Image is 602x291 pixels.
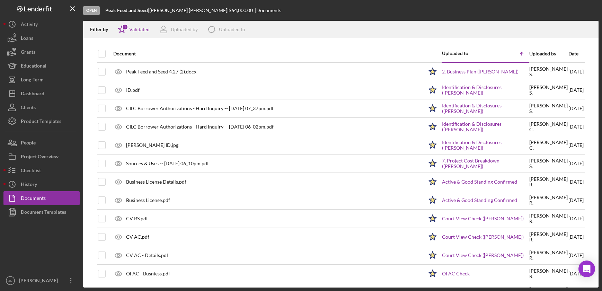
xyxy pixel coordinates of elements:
[3,31,80,45] button: Loans
[21,87,44,102] div: Dashboard
[3,73,80,87] a: Long-Term
[3,177,80,191] button: History
[126,161,209,166] div: Sources & Uses -- [DATE] 06_10pm.pdf
[126,197,170,203] div: Business License.pdf
[568,192,584,209] div: [DATE]
[171,27,198,32] div: Uploaded by
[3,191,80,205] button: Documents
[529,195,568,206] div: [PERSON_NAME] R .
[442,140,529,151] a: Identification & Disclosures ([PERSON_NAME])
[442,85,529,96] a: Identification & Disclosures ([PERSON_NAME])
[568,155,584,172] div: [DATE]
[529,176,568,187] div: [PERSON_NAME] R .
[529,268,568,279] div: [PERSON_NAME] R .
[529,85,568,96] div: [PERSON_NAME] S .
[105,8,149,13] div: |
[442,234,524,240] a: Court View Check ([PERSON_NAME])
[3,136,80,150] button: People
[21,191,46,207] div: Documents
[126,69,196,74] div: Peak Feed and Seed 4.27 (2).docx
[255,8,281,13] div: | Documents
[529,213,568,224] div: [PERSON_NAME] R .
[568,210,584,227] div: [DATE]
[442,216,524,221] a: Court View Check ([PERSON_NAME])
[113,51,423,56] div: Document
[568,173,584,191] div: [DATE]
[8,279,12,283] text: JN
[83,6,100,15] div: Open
[529,103,568,114] div: [PERSON_NAME] S .
[3,59,80,73] button: Educational
[529,158,568,169] div: [PERSON_NAME] S .
[529,121,568,132] div: [PERSON_NAME] C .
[568,136,584,154] div: [DATE]
[126,234,149,240] div: CV AC.pdf
[21,100,36,116] div: Clients
[229,8,255,13] div: $64,000.00
[126,142,178,148] div: [PERSON_NAME] ID.jpg
[21,73,44,88] div: Long-Term
[21,45,35,61] div: Grants
[21,177,37,193] div: History
[3,100,80,114] button: Clients
[126,106,274,111] div: CILC Borrower Authorizations - Hard Inquiry -- [DATE] 07_37pm.pdf
[3,114,80,128] button: Product Templates
[21,205,66,221] div: Document Templates
[442,51,485,56] div: Uploaded to
[21,31,33,47] div: Loans
[129,27,150,32] div: Validated
[126,271,170,276] div: OFAC - Busniess.pdf
[442,158,529,169] a: 7. Project Cost Breakdown ([PERSON_NAME])
[17,274,62,289] div: [PERSON_NAME]
[21,164,41,179] div: Checklist
[442,271,470,276] a: OFAC Check
[3,164,80,177] button: Checklist
[126,87,140,93] div: ID.pdf
[122,24,128,30] div: 1
[3,17,80,31] button: Activity
[568,228,584,246] div: [DATE]
[529,140,568,151] div: [PERSON_NAME] C .
[442,103,529,114] a: Identification & Disclosures ([PERSON_NAME])
[568,100,584,117] div: [DATE]
[568,118,584,135] div: [DATE]
[568,63,584,81] div: [DATE]
[529,66,568,77] div: [PERSON_NAME] S .
[3,150,80,164] button: Project Overview
[90,27,113,32] div: Filter by
[442,197,517,203] a: Active & Good Standing Confirmed
[21,136,36,151] div: People
[529,250,568,261] div: [PERSON_NAME] R .
[149,8,229,13] div: [PERSON_NAME] [PERSON_NAME] |
[126,253,168,258] div: CV AC - Details.pdf
[126,124,274,130] div: CILC Borrower Authorizations - Hard Inquiry -- [DATE] 06_02pm.pdf
[3,205,80,219] button: Document Templates
[21,17,38,33] div: Activity
[568,81,584,99] div: [DATE]
[21,59,46,74] div: Educational
[3,45,80,59] button: Grants
[105,7,148,13] b: Peak Feed and Seed
[21,114,61,130] div: Product Templates
[529,51,568,56] div: Uploaded by
[442,253,524,258] a: Court View Check ([PERSON_NAME])
[442,69,519,74] a: 2. Business Plan ([PERSON_NAME])
[568,247,584,264] div: [DATE]
[442,121,529,132] a: Identification & Disclosures ([PERSON_NAME])
[578,261,595,277] div: Open Intercom Messenger
[3,87,80,100] button: Dashboard
[568,51,584,56] div: Date
[442,179,517,185] a: Active & Good Standing Confirmed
